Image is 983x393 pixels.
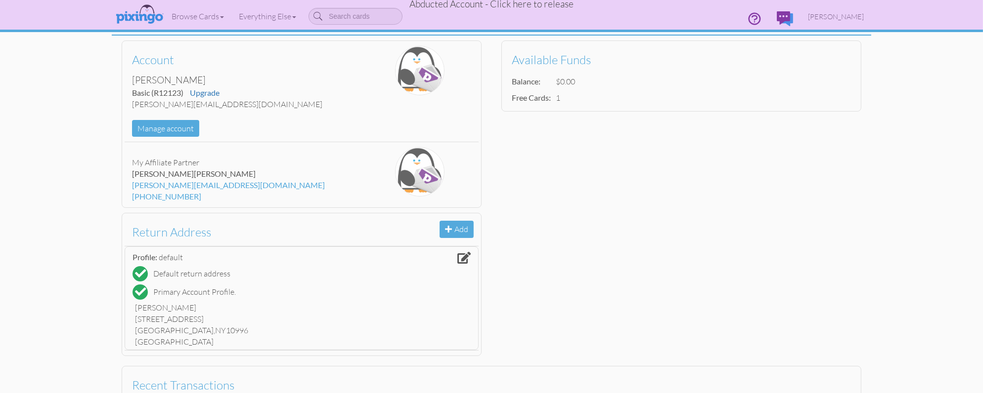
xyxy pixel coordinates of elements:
div: [STREET_ADDRESS] [135,314,468,325]
span: (R12123) [151,88,183,97]
div: [PERSON_NAME] [135,302,468,314]
a: Everything Else [231,4,304,29]
div: [PHONE_NUMBER] [132,191,353,202]
div: [GEOGRAPHIC_DATA], 10996 [135,325,468,336]
img: comments.svg [777,11,793,26]
img: pixingo-penguin.png [395,46,445,95]
span: [PERSON_NAME] [808,12,864,21]
span: Basic [132,88,183,97]
td: $0.00 [553,74,578,90]
strong: Balance: [512,77,540,86]
div: [PERSON_NAME][EMAIL_ADDRESS][DOMAIN_NAME] [132,99,353,110]
h3: Account [132,53,346,66]
h3: Available Funds [512,53,844,66]
strong: Free Cards: [512,93,551,102]
div: My Affiliate Partner [132,157,353,168]
div: [GEOGRAPHIC_DATA] [135,336,468,348]
h3: Recent Transactions [132,379,844,392]
div: Default return address [153,268,230,279]
span: default [159,252,183,262]
a: Browse Cards [164,4,231,29]
td: 1 [553,90,578,106]
div: [PERSON_NAME][EMAIL_ADDRESS][DOMAIN_NAME] [132,180,353,191]
h3: Return Address [132,226,464,238]
div: Primary Account Profile. [153,286,236,298]
div: [PERSON_NAME] [132,74,353,87]
div: [PERSON_NAME] [132,168,353,180]
span: [PERSON_NAME] [194,169,256,178]
img: pixingo logo [113,2,166,27]
a: [PERSON_NAME] [801,4,871,29]
img: pixingo-penguin.png [395,147,445,196]
a: Upgrade [190,88,220,97]
button: Add [440,221,474,238]
button: Manage account [132,120,199,137]
span: Profile: [133,252,157,262]
input: Search cards [309,8,402,25]
span: NY [215,325,226,335]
